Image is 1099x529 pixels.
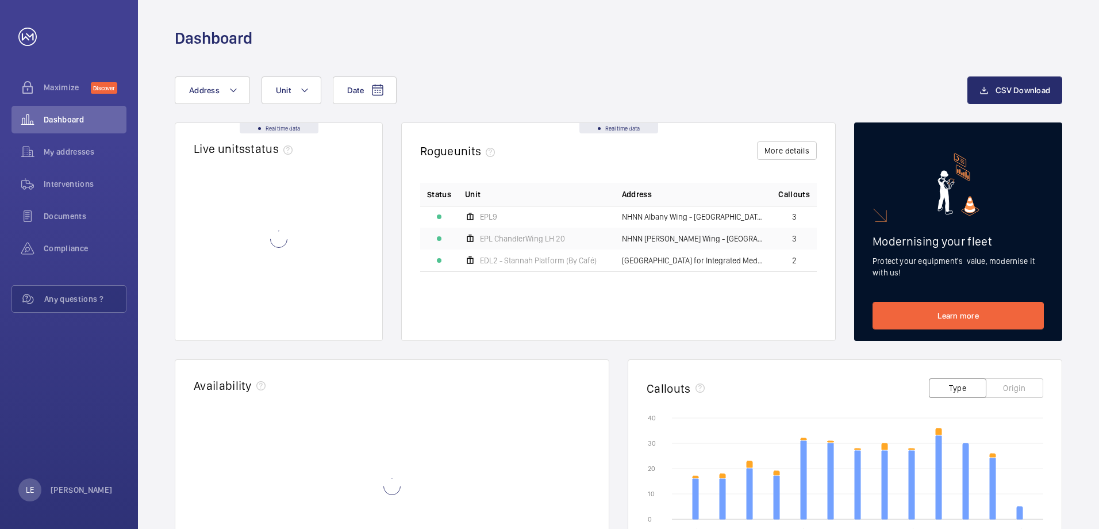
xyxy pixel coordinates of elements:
[44,293,126,305] span: Any questions ?
[333,76,397,104] button: Date
[240,123,318,133] div: Real time data
[937,153,979,216] img: marketing-card.svg
[454,144,500,158] span: units
[622,256,765,264] span: [GEOGRAPHIC_DATA] for Integrated Medicine ([GEOGRAPHIC_DATA]) - [STREET_ADDRESS]
[194,141,297,156] h2: Live units
[757,141,817,160] button: More details
[873,302,1044,329] a: Learn more
[986,378,1043,398] button: Origin
[175,28,252,49] h1: Dashboard
[44,114,126,125] span: Dashboard
[622,235,765,243] span: NHNN [PERSON_NAME] Wing - [GEOGRAPHIC_DATA][PERSON_NAME], [STREET_ADDRESS],
[792,235,797,243] span: 3
[648,439,656,447] text: 30
[245,141,297,156] span: status
[622,189,652,200] span: Address
[648,465,655,473] text: 20
[262,76,321,104] button: Unit
[648,515,652,523] text: 0
[778,189,810,200] span: Callouts
[873,234,1044,248] h2: Modernising your fleet
[26,484,34,496] p: LE
[792,213,797,221] span: 3
[647,381,691,396] h2: Callouts
[996,86,1050,95] span: CSV Download
[44,146,126,158] span: My addresses
[194,378,252,393] h2: Availability
[648,490,655,498] text: 10
[967,76,1062,104] button: CSV Download
[480,213,497,221] span: EPL9
[622,213,765,221] span: NHNN Albany Wing - [GEOGRAPHIC_DATA] ([GEOGRAPHIC_DATA]), [GEOGRAPHIC_DATA],
[347,86,364,95] span: Date
[44,210,126,222] span: Documents
[175,76,250,104] button: Address
[420,144,499,158] h2: Rogue
[276,86,291,95] span: Unit
[480,235,565,243] span: EPL ChandlerWing LH 20
[427,189,451,200] p: Status
[873,255,1044,278] p: Protect your equipment's value, modernise it with us!
[480,256,597,264] span: EDL2 - Stannah Platform (By Café)
[44,243,126,254] span: Compliance
[579,123,658,133] div: Real time data
[792,256,797,264] span: 2
[465,189,481,200] span: Unit
[44,82,91,93] span: Maximize
[44,178,126,190] span: Interventions
[91,82,117,94] span: Discover
[189,86,220,95] span: Address
[648,414,656,422] text: 40
[51,484,113,496] p: [PERSON_NAME]
[929,378,986,398] button: Type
